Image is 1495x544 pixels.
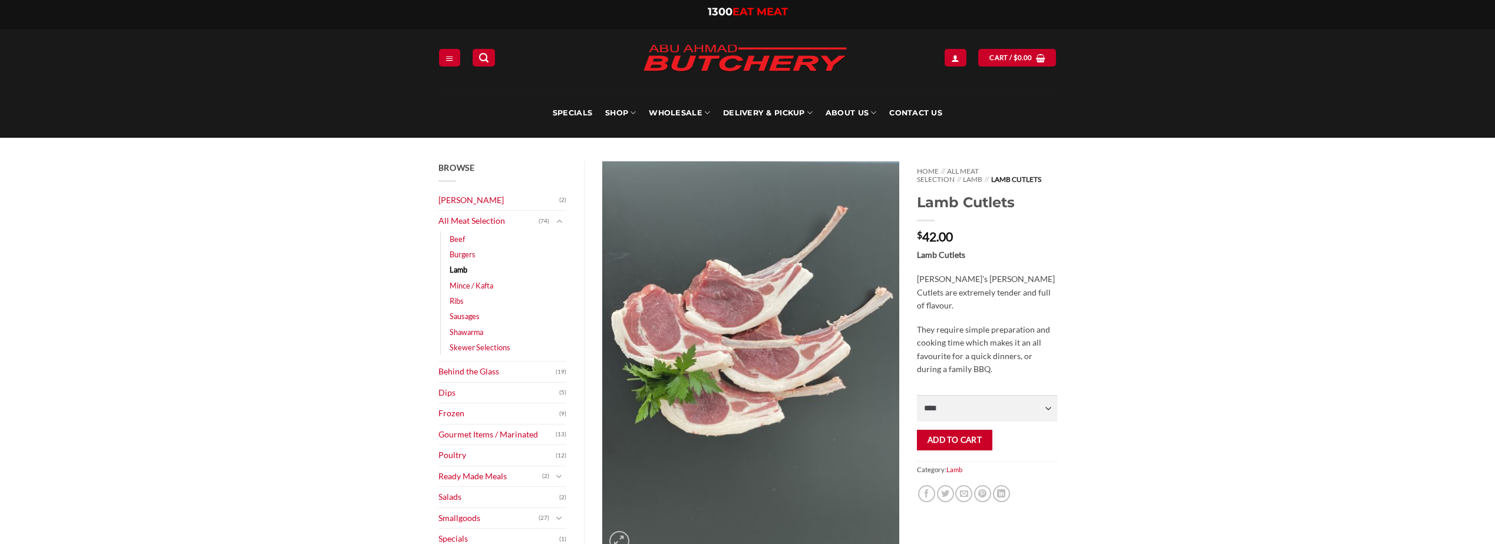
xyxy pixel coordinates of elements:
span: Cart / [989,52,1032,63]
p: They require simple preparation and cooking time which makes it an all favourite for a quick dinn... [917,323,1057,376]
a: Lamb [963,175,982,184]
a: Mince / Kafta [450,278,493,293]
span: (27) [539,509,549,527]
span: (2) [559,191,566,209]
img: Abu Ahmad Butchery [633,37,857,81]
span: (9) [559,405,566,423]
a: Sausages [450,309,480,324]
span: Lamb Cutlets [991,175,1041,184]
span: (19) [556,363,566,381]
a: Gourmet Items / Marinated [438,424,556,445]
button: Toggle [552,470,566,483]
a: 1300EAT MEAT [708,5,788,18]
span: (13) [556,426,566,443]
a: Shawarma [450,324,483,340]
a: All Meat Selection [438,211,539,231]
bdi: 42.00 [917,229,953,244]
span: Browse [438,162,475,173]
span: // [985,175,989,184]
a: Email to a Friend [955,485,972,502]
a: Smallgoods [438,508,539,529]
a: Beef [450,231,465,247]
a: Pin on Pinterest [974,485,991,502]
a: View cart [978,49,1056,66]
a: Lamb [450,262,467,277]
a: Skewer Selections [450,340,510,355]
a: Login [945,49,966,66]
p: [PERSON_NAME]’s [PERSON_NAME] Cutlets are extremely tender and full of flavour. [917,273,1057,313]
span: (5) [559,384,566,402]
span: (2) [542,467,549,485]
button: Toggle [552,215,566,228]
span: // [957,175,961,184]
a: All Meat Selection [917,167,979,184]
a: [PERSON_NAME] [438,190,560,211]
a: Share on Twitter [937,485,954,502]
a: Frozen [438,403,560,424]
a: Share on LinkedIn [993,485,1010,502]
a: Dips [438,383,560,403]
a: Specials [553,88,592,138]
span: $ [1014,52,1018,63]
a: Poultry [438,445,556,466]
span: 1300 [708,5,732,18]
strong: Lamb Cutlets [917,250,965,260]
a: Share on Facebook [918,485,935,502]
a: Ribs [450,293,464,309]
a: Salads [438,487,560,507]
button: Toggle [552,512,566,525]
span: $ [917,230,922,240]
span: // [941,167,945,175]
span: (74) [539,213,549,230]
a: Search [473,49,495,66]
a: Burgers [450,247,476,262]
span: (2) [559,489,566,506]
button: Add to cart [917,430,992,450]
a: SHOP [605,88,636,138]
a: Ready Made Meals [438,466,543,487]
a: Delivery & Pickup [723,88,813,138]
span: EAT MEAT [732,5,788,18]
a: Lamb [946,466,962,473]
a: Behind the Glass [438,361,556,382]
span: Category: [917,461,1057,478]
a: About Us [826,88,876,138]
h1: Lamb Cutlets [917,193,1057,211]
bdi: 0.00 [1014,54,1032,61]
a: Contact Us [889,88,942,138]
a: Menu [439,49,460,66]
a: Wholesale [649,88,710,138]
span: (12) [556,447,566,465]
a: Home [917,167,939,175]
